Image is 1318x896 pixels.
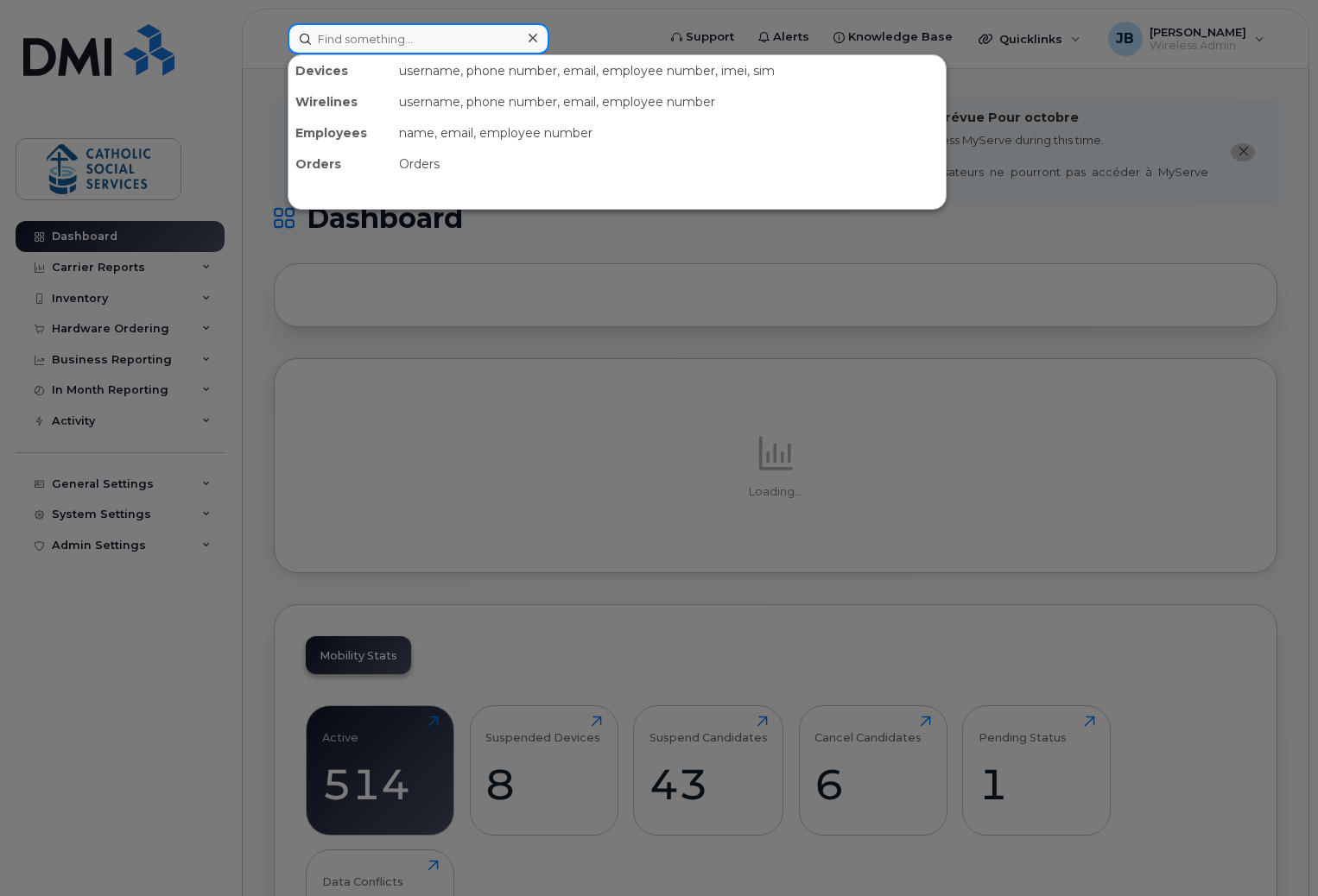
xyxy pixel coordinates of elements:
[392,117,946,148] div: name, email, employee number
[288,148,392,180] div: Orders
[392,148,946,180] div: Orders
[392,55,946,86] div: username, phone number, email, employee number, imei, sim
[288,117,392,148] div: Employees
[288,86,392,117] div: Wirelines
[392,86,946,117] div: username, phone number, email, employee number
[288,55,392,86] div: Devices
